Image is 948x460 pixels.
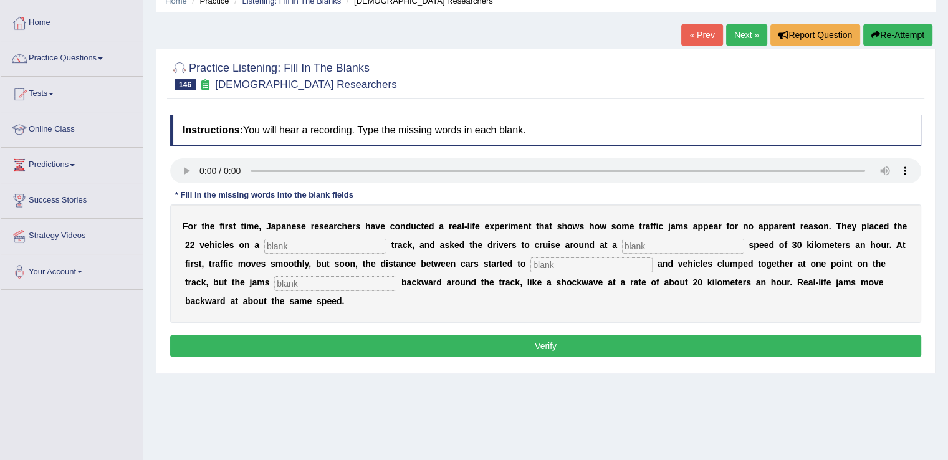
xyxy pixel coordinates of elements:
input: blank [274,276,396,291]
b: a [774,221,779,231]
b: i [386,259,388,269]
b: r [333,221,337,231]
b: l [462,221,464,231]
b: r [212,259,215,269]
b: c [403,240,408,250]
b: b [421,259,426,269]
b: e [452,221,457,231]
b: s [813,221,818,231]
b: e [301,221,306,231]
a: Online Class [1,112,143,143]
b: t [521,240,524,250]
b: r [492,240,496,250]
b: F [183,221,188,231]
b: h [297,259,302,269]
b: n [424,240,430,250]
a: Next » [726,24,767,46]
b: v [499,240,504,250]
b: i [496,240,499,250]
b: e [254,221,259,231]
b: e [204,240,209,250]
a: Predictions [1,148,143,179]
b: a [808,221,813,231]
b: j [668,221,671,231]
b: a [215,259,220,269]
b: o [246,259,251,269]
b: l [467,221,469,231]
b: h [472,240,478,250]
b: a [645,221,650,231]
b: f [653,221,656,231]
b: p [754,240,759,250]
small: Exam occurring question [199,79,212,91]
b: o [573,240,579,250]
b: e [291,221,296,231]
b: a [671,221,676,231]
b: e [424,221,429,231]
b: e [426,259,431,269]
b: . [829,221,831,231]
b: d [429,221,434,231]
b: p [861,221,867,231]
b: a [600,240,605,250]
small: [DEMOGRAPHIC_DATA] Researchers [215,79,396,90]
b: i [214,240,217,250]
b: o [395,221,400,231]
b: c [390,221,395,231]
b: t [241,221,244,231]
b: a [869,221,874,231]
b: a [693,221,698,231]
b: s [229,240,234,250]
b: d [380,259,386,269]
b: w [572,221,579,231]
b: t [393,259,396,269]
b: h [365,259,371,269]
b: r [225,221,228,231]
b: a [565,240,570,250]
b: f [219,221,223,231]
b: c [228,259,233,269]
b: . [889,240,891,250]
b: i [244,221,246,231]
b: r [778,221,782,231]
b: t [792,221,795,231]
b: Instructions: [183,125,243,135]
b: e [555,240,560,250]
b: h [562,221,567,231]
b: t [894,221,897,231]
b: o [748,221,754,231]
b: t [549,221,552,231]
b: n [860,240,866,250]
b: u [411,221,416,231]
b: a [370,221,375,231]
b: n [523,221,529,231]
b: c [658,221,663,231]
b: e [902,221,907,231]
b: h [342,221,348,231]
a: Your Account [1,254,143,285]
b: o [729,221,735,231]
b: r [449,221,452,231]
b: m [821,240,829,250]
b: h [870,240,876,250]
b: t [903,240,906,250]
b: e [371,259,376,269]
b: e [846,221,851,231]
b: t [639,221,642,231]
b: r [886,240,889,250]
b: t [201,221,204,231]
b: 0 [797,240,802,250]
b: s [611,221,616,231]
b: e [347,221,352,231]
b: r [735,221,738,231]
b: t [363,259,366,269]
b: n [350,259,355,269]
b: e [803,221,808,231]
b: h [897,221,903,231]
b: t [233,221,236,231]
b: , [355,259,358,269]
b: J [266,221,271,231]
b: t [421,221,424,231]
b: f [472,221,475,231]
b: e [210,221,215,231]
